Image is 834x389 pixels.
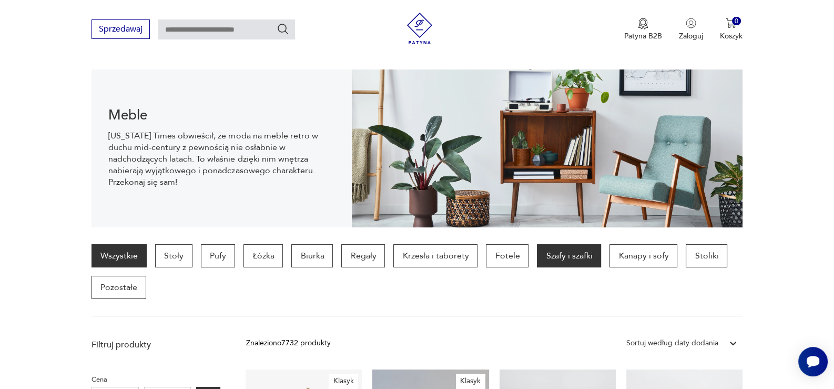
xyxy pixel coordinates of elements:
[91,339,220,351] p: Filtruj produkty
[626,337,718,349] div: Sortuj według daty dodania
[404,13,435,44] img: Patyna - sklep z meblami i dekoracjami vintage
[686,18,696,28] img: Ikonka użytkownika
[624,31,662,41] p: Patyna B2B
[108,130,335,188] p: [US_STATE] Times obwieścił, że moda na meble retro w duchu mid-century z pewnością nie osłabnie w...
[291,244,333,267] a: Biurka
[720,31,743,41] p: Koszyk
[155,244,192,267] a: Stoły
[201,244,235,267] a: Pufy
[486,244,528,267] a: Fotele
[91,374,220,385] p: Cena
[624,18,662,41] a: Ikona medaluPatyna B2B
[679,31,703,41] p: Zaloguj
[686,244,727,267] a: Stoliki
[91,244,147,267] a: Wszystkie
[352,69,742,227] img: Meble
[277,23,289,35] button: Szukaj
[720,18,743,41] button: 0Koszyk
[679,18,703,41] button: Zaloguj
[108,109,335,122] h1: Meble
[609,244,677,267] a: Kanapy i sofy
[537,244,601,267] a: Szafy i szafki
[341,244,385,267] a: Regały
[624,18,662,41] button: Patyna B2B
[638,18,648,29] img: Ikona medalu
[732,17,741,26] div: 0
[393,244,477,267] a: Krzesła i taborety
[243,244,283,267] a: Łóżka
[91,276,146,299] a: Pozostałe
[91,19,150,39] button: Sprzedawaj
[246,337,330,349] div: Znaleziono 7732 produkty
[91,26,150,34] a: Sprzedawaj
[798,347,828,376] iframe: Smartsupp widget button
[726,18,736,28] img: Ikona koszyka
